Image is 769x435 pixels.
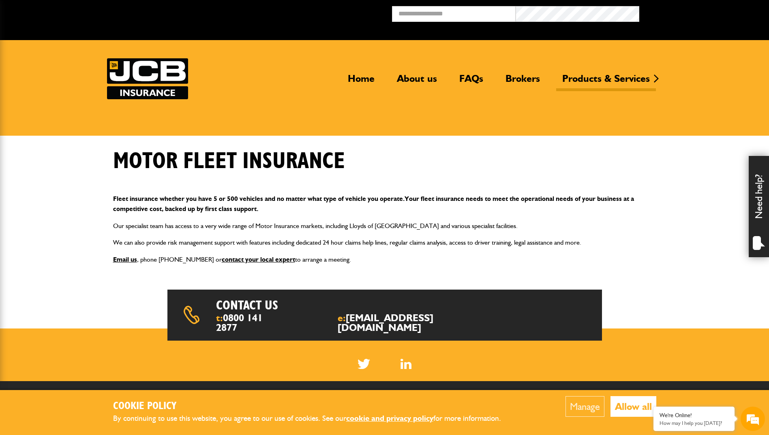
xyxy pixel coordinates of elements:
a: Products & Services [556,72,656,91]
h2: Cookie Policy [113,400,514,413]
a: contact your local expert [222,256,295,263]
p: How may I help you today? [660,420,728,426]
img: Twitter [358,359,370,369]
img: JCB Insurance Services logo [107,58,188,99]
a: LinkedIn [401,359,411,369]
a: About us [391,72,443,91]
img: Linked In [401,359,411,369]
div: We're Online! [660,412,728,419]
span: e: [338,313,474,333]
a: 0800 141 2877 [216,312,263,333]
a: cookie and privacy policy [346,414,433,423]
a: Home [342,72,381,91]
button: Manage [566,396,604,417]
p: Fleet insurance whether you have 5 or 500 vehicles and no matter what type of vehicle you operate... [113,194,656,214]
a: Brokers [499,72,546,91]
span: t: [216,313,270,333]
a: Email us [113,256,137,263]
p: We can also provide risk management support with features including dedicated 24 hour claims help... [113,237,656,248]
h2: Contact us [216,298,406,313]
div: Need help? [749,156,769,257]
p: , phone [PHONE_NUMBER] or to arrange a meeting. [113,254,656,265]
button: Allow all [610,396,656,417]
a: JCB Insurance Services [107,58,188,99]
button: Broker Login [639,6,763,19]
p: Our specialist team has access to a very wide range of Motor Insurance markets, including Lloyds ... [113,221,656,231]
a: [EMAIL_ADDRESS][DOMAIN_NAME] [338,312,433,333]
h1: Motor fleet insurance [113,148,345,175]
a: FAQs [453,72,489,91]
p: By continuing to use this website, you agree to our use of cookies. See our for more information. [113,412,514,425]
